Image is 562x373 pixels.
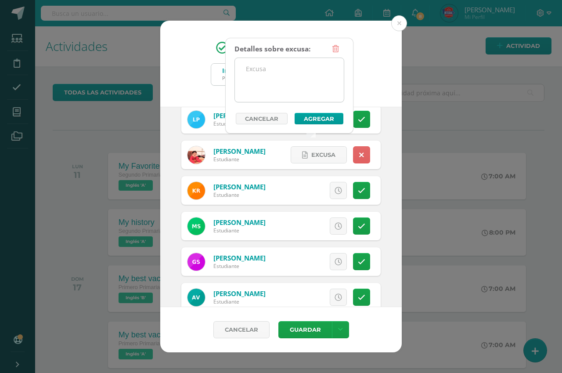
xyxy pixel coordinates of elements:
[213,191,266,199] div: Estudiante
[187,217,205,235] img: fa9070cbbda2ddce5d81025a5fa9f39b.png
[187,111,205,128] img: a3cbdd9f3915fbe402ac0312cad10446.png
[213,218,266,227] a: [PERSON_NAME]
[234,40,310,58] div: Detalles sobre excusa:
[222,75,268,81] div: Primero Primaria 'B'
[213,321,270,338] a: Cancelar
[311,147,335,163] span: Excusa
[278,321,332,338] button: Guardar
[213,262,266,270] div: Estudiante
[211,64,351,85] input: Busca un grado o sección aquí...
[213,182,266,191] a: [PERSON_NAME]
[288,253,312,270] span: Excusa
[213,111,266,120] a: [PERSON_NAME]
[288,289,312,305] span: Excusa
[295,113,343,124] button: Agregar
[213,298,266,305] div: Estudiante
[288,182,312,199] span: Excusa
[187,289,205,306] img: 34f67a44c514c1982be5b6b6ec86e079.png
[213,120,266,127] div: Estudiante
[391,15,407,31] button: Close (Esc)
[213,156,266,163] div: Estudiante
[288,218,312,234] span: Excusa
[222,66,268,75] div: Inglés
[187,146,205,164] img: c8162fd3e63b5c7f210c255666310cdc.png
[213,147,266,156] a: [PERSON_NAME]
[291,146,347,163] a: Excusa
[187,182,205,199] img: da5d34be499d5e17e891f2384e50aa2a.png
[213,253,266,262] a: [PERSON_NAME]
[213,289,266,298] a: [PERSON_NAME]
[213,227,266,234] div: Estudiante
[236,113,288,124] a: Cancelar
[187,253,205,271] img: 9f1804e8c00dd4725f60444d74442fd2.png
